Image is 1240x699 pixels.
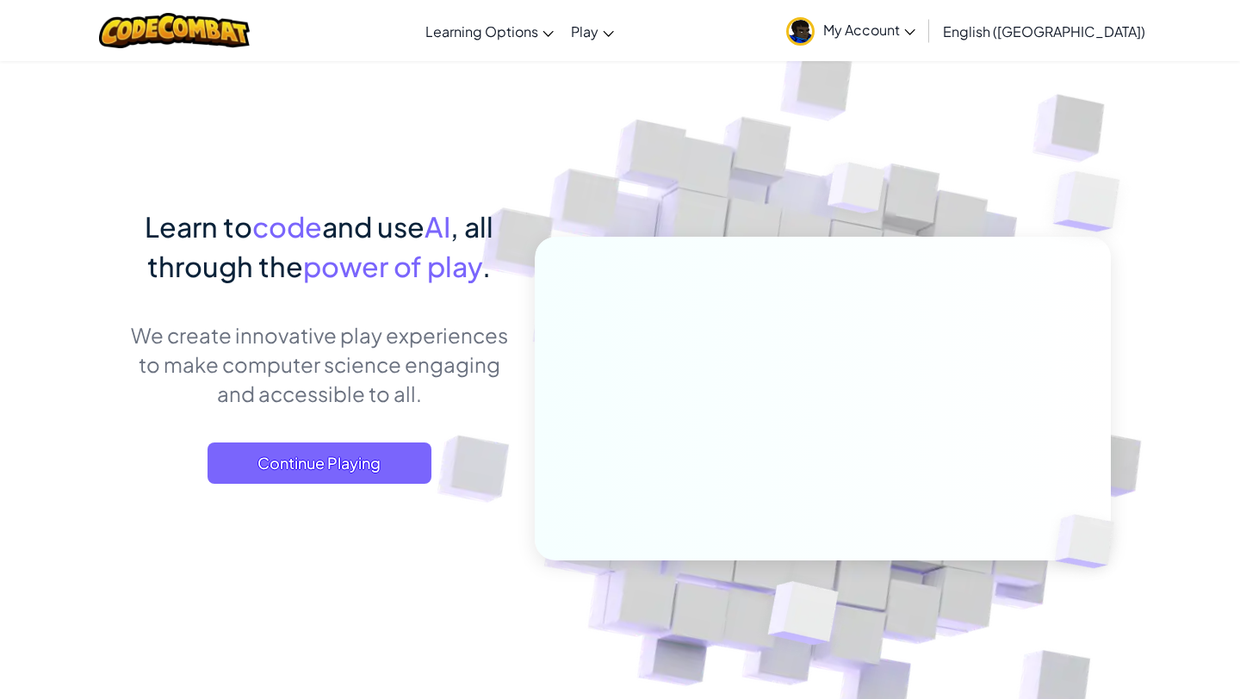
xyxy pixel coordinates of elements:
[571,22,598,40] span: Play
[425,209,450,244] span: AI
[1026,479,1156,604] img: Overlap cubes
[786,17,815,46] img: avatar
[1019,129,1168,275] img: Overlap cubes
[303,249,482,283] span: power of play
[322,209,425,244] span: and use
[796,128,920,257] img: Overlap cubes
[417,8,562,54] a: Learning Options
[252,209,322,244] span: code
[943,22,1145,40] span: English ([GEOGRAPHIC_DATA])
[129,320,509,408] p: We create innovative play experiences to make computer science engaging and accessible to all.
[726,545,880,688] img: Overlap cubes
[482,249,491,283] span: .
[425,22,538,40] span: Learning Options
[145,209,252,244] span: Learn to
[208,442,431,484] a: Continue Playing
[99,13,250,48] img: CodeCombat logo
[934,8,1154,54] a: English ([GEOGRAPHIC_DATA])
[823,21,915,39] span: My Account
[562,8,623,54] a: Play
[778,3,924,58] a: My Account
